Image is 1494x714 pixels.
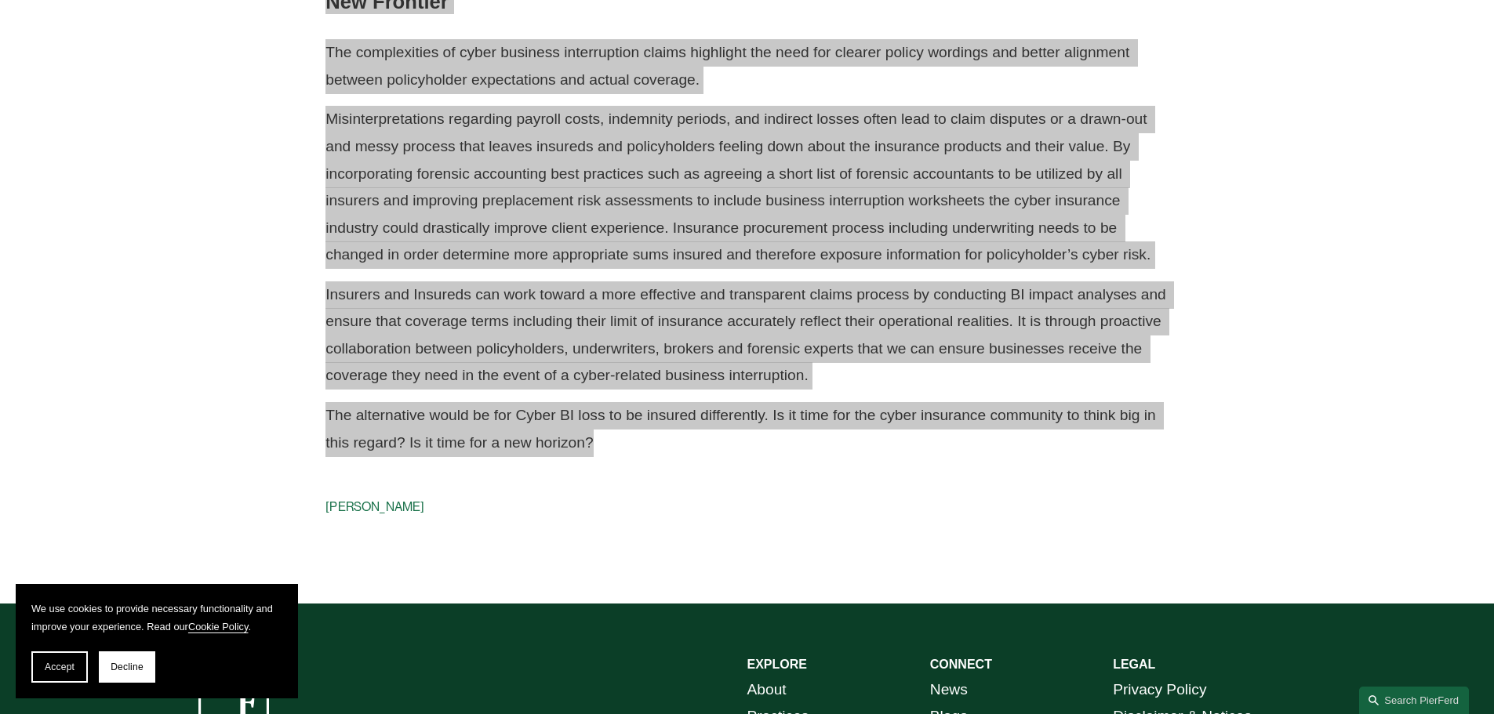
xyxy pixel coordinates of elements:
p: Insurers and Insureds can work toward a more effective and transparent claims process by conducti... [325,281,1168,390]
span: Accept [45,661,75,672]
a: Search this site [1359,687,1469,714]
p: Misinterpretations regarding payroll costs, indemnity periods, and indirect losses often lead to ... [325,106,1168,268]
strong: LEGAL [1113,658,1155,671]
button: Accept [31,651,88,683]
a: [PERSON_NAME] [325,499,424,514]
strong: CONNECT [930,658,992,671]
button: Decline [99,651,155,683]
span: Decline [111,661,144,672]
p: The alternative would be for Cyber BI loss to be insured differently. Is it time for the cyber in... [325,402,1168,456]
p: The complexities of cyber business interruption claims highlight the need for clearer policy word... [325,39,1168,93]
strong: EXPLORE [747,658,807,671]
p: We use cookies to provide necessary functionality and improve your experience. Read our . [31,600,282,636]
section: Cookie banner [16,584,298,698]
a: About [747,676,787,704]
a: Privacy Policy [1113,676,1206,704]
a: News [930,676,968,704]
a: Cookie Policy [188,621,249,632]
